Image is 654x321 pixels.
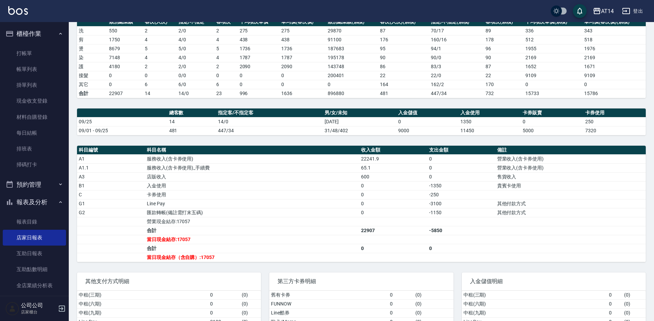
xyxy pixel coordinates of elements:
[429,62,484,71] td: 83 / 3
[378,26,429,35] td: 87
[280,80,326,89] td: 0
[429,71,484,80] td: 22 / 0
[495,208,646,217] td: 其他付款方式
[495,146,646,155] th: 備註
[619,5,646,18] button: 登出
[21,309,56,315] p: 店家櫃台
[459,108,521,117] th: 入金使用
[240,291,261,300] td: ( 0 )
[216,126,323,135] td: 447/34
[208,308,240,317] td: 0
[414,299,453,308] td: ( 0 )
[378,89,429,98] td: 481
[240,308,261,317] td: ( 0 )
[582,44,646,53] td: 1976
[145,199,359,208] td: Line Pay
[582,89,646,98] td: 15786
[378,35,429,44] td: 176
[143,26,177,35] td: 2
[582,71,646,80] td: 9109
[3,45,66,61] a: 打帳單
[459,117,521,126] td: 1350
[524,62,582,71] td: 1652
[145,253,359,262] td: 當日現金結存（含自購）:17057
[590,4,617,18] button: AT14
[77,62,107,71] td: 護
[3,278,66,293] a: 全店業績分析表
[429,44,484,53] td: 94 / 1
[77,172,145,181] td: A3
[21,302,56,309] h5: 公司公司
[359,190,427,199] td: 0
[326,44,379,53] td: 187683
[524,44,582,53] td: 1955
[167,126,217,135] td: 481
[143,80,177,89] td: 6
[484,71,524,80] td: 22
[326,71,379,80] td: 200401
[280,62,326,71] td: 2090
[145,226,359,235] td: 合計
[77,89,107,98] td: 合計
[143,89,177,98] td: 14
[582,62,646,71] td: 1671
[107,71,143,80] td: 0
[77,190,145,199] td: C
[414,291,453,300] td: ( 0 )
[582,80,646,89] td: 0
[3,230,66,246] a: 店家日報表
[359,244,427,253] td: 0
[107,89,143,98] td: 22907
[143,71,177,80] td: 0
[427,163,495,172] td: 0
[427,244,495,253] td: 0
[524,89,582,98] td: 15733
[573,4,587,18] button: save
[3,125,66,141] a: 每日結帳
[77,26,107,35] td: 洗
[484,26,524,35] td: 89
[427,154,495,163] td: 0
[359,226,427,235] td: 22907
[238,62,280,71] td: 2090
[3,214,66,230] a: 報表目錄
[269,308,388,317] td: Line酷券
[238,53,280,62] td: 1787
[484,80,524,89] td: 170
[177,44,215,53] td: 5 / 0
[145,235,359,244] td: 當日現金結存:17057
[77,308,208,317] td: 中租(九期)
[238,80,280,89] td: 0
[77,291,208,300] td: 中租(三期)
[607,308,622,317] td: 0
[607,291,622,300] td: 0
[524,53,582,62] td: 2169
[3,109,66,125] a: 材料自購登錄
[484,44,524,53] td: 96
[77,53,107,62] td: 染
[77,35,107,44] td: 剪
[145,244,359,253] td: 合計
[216,117,323,126] td: 14/0
[582,53,646,62] td: 2169
[427,208,495,217] td: -1150
[396,108,459,117] th: 入金儲值
[77,146,646,262] table: a dense table
[280,53,326,62] td: 1787
[3,25,66,43] button: 櫃檯作業
[145,172,359,181] td: 店販收入
[427,146,495,155] th: 支出金額
[177,53,215,62] td: 4 / 0
[521,108,583,117] th: 卡券販賣
[177,26,215,35] td: 2 / 0
[388,299,414,308] td: 0
[521,126,583,135] td: 5000
[77,146,145,155] th: 科目編號
[326,80,379,89] td: 0
[143,35,177,44] td: 4
[269,291,388,300] td: 舊有卡券
[3,61,66,77] a: 帳單列表
[459,126,521,135] td: 11450
[215,80,238,89] td: 6
[622,308,646,317] td: ( 0 )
